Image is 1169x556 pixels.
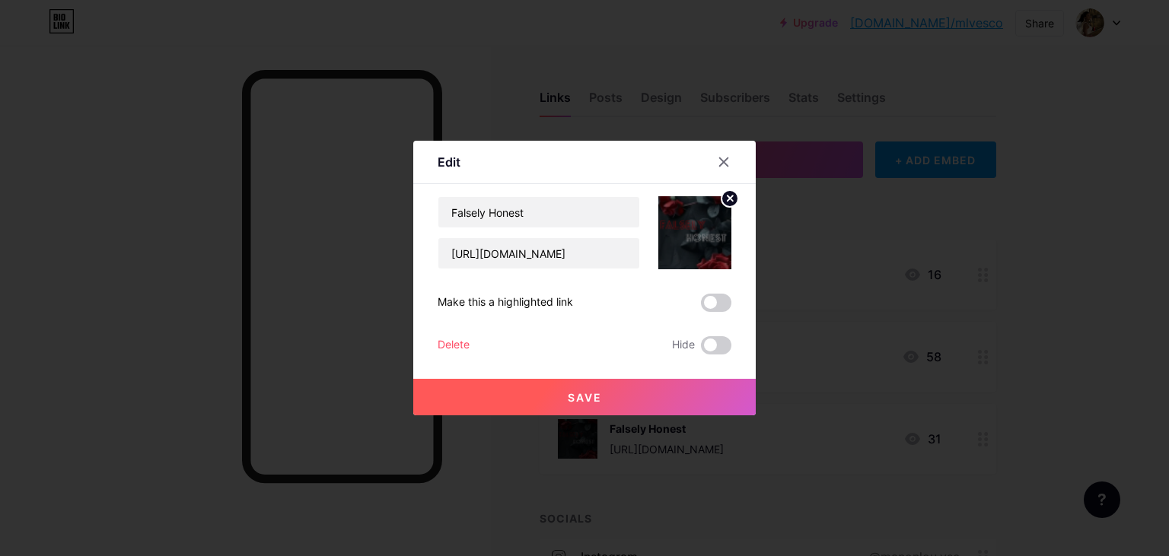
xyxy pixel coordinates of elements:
[438,238,639,268] input: URL
[658,196,731,269] img: link_thumbnail
[438,153,460,171] div: Edit
[672,336,695,354] span: Hide
[438,197,639,227] input: Title
[438,294,573,312] div: Make this a highlighted link
[438,336,470,354] div: Delete
[413,379,756,415] button: Save
[568,391,602,404] span: Save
